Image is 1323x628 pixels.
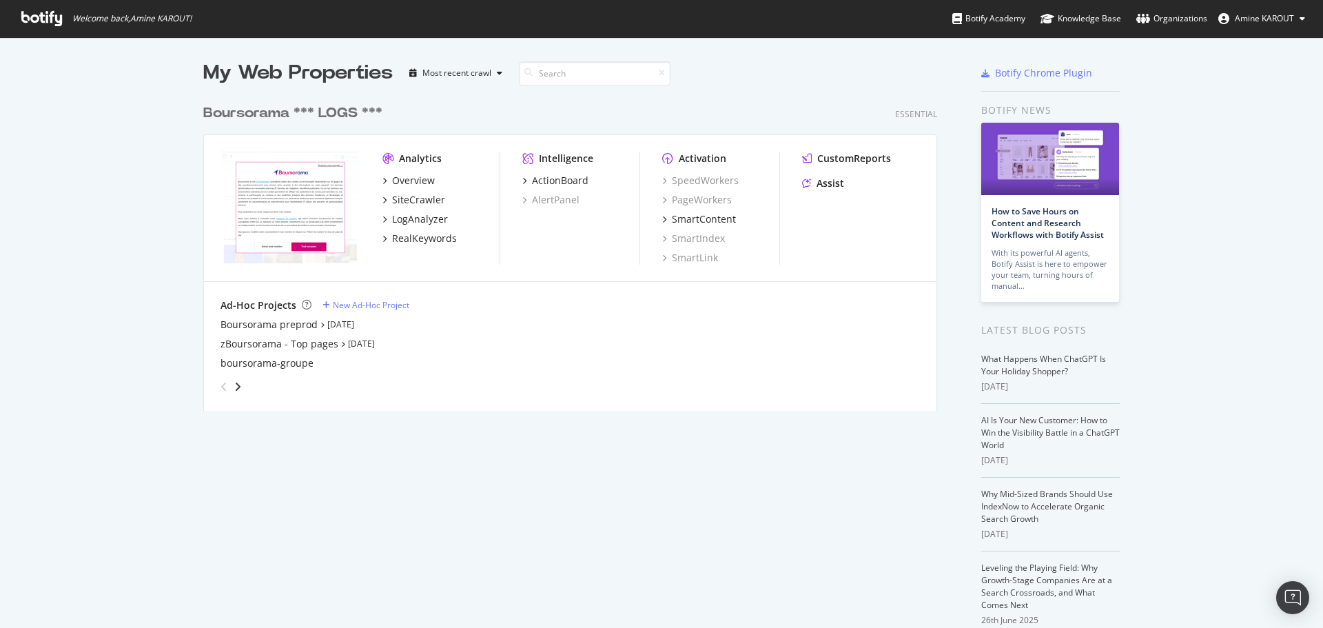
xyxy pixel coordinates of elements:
a: CustomReports [802,152,891,165]
div: Botify Academy [952,12,1025,26]
a: What Happens When ChatGPT Is Your Holiday Shopper? [981,353,1106,377]
span: Amine KAROUT [1235,12,1294,24]
a: Why Mid-Sized Brands Should Use IndexNow to Accelerate Organic Search Growth [981,488,1113,525]
a: Overview [382,174,435,188]
div: Overview [392,174,435,188]
div: angle-left [215,376,233,398]
div: Knowledge Base [1040,12,1121,26]
div: Botify Chrome Plugin [995,66,1092,80]
a: How to Save Hours on Content and Research Workflows with Botify Assist [992,205,1104,241]
div: Ad-Hoc Projects [220,298,296,312]
div: Essential [895,108,937,120]
button: Amine KAROUT [1207,8,1316,30]
div: New Ad-Hoc Project [333,299,409,311]
div: [DATE] [981,381,1120,393]
div: [DATE] [981,528,1120,540]
a: Assist [802,176,844,190]
div: angle-right [233,380,243,394]
div: My Web Properties [203,59,393,87]
div: 26th June 2025 [981,614,1120,627]
div: grid [203,87,948,411]
a: LogAnalyzer [382,212,448,226]
div: Activation [679,152,726,165]
a: SiteCrawler [382,193,445,207]
a: [DATE] [348,338,375,350]
div: LogAnalyzer [392,212,448,226]
a: zBoursorama - Top pages [220,337,338,351]
a: ActionBoard [522,174,588,188]
a: PageWorkers [662,193,732,207]
a: SmartLink [662,251,718,265]
div: Botify news [981,103,1120,118]
a: [DATE] [327,318,354,330]
a: Boursorama preprod [220,318,318,332]
div: SiteCrawler [392,193,445,207]
div: Most recent crawl [422,69,491,77]
a: boursorama-groupe [220,356,314,370]
a: Botify Chrome Plugin [981,66,1092,80]
div: Latest Blog Posts [981,323,1120,338]
a: AI Is Your New Customer: How to Win the Visibility Battle in a ChatGPT World [981,414,1120,451]
div: ActionBoard [532,174,588,188]
a: New Ad-Hoc Project [322,299,409,311]
input: Search [519,61,670,85]
button: Most recent crawl [404,62,508,84]
a: SmartIndex [662,232,725,245]
div: Intelligence [539,152,593,165]
div: With its powerful AI agents, Botify Assist is here to empower your team, turning hours of manual… [992,247,1109,292]
div: Analytics [399,152,442,165]
div: Organizations [1136,12,1207,26]
a: Leveling the Playing Field: Why Growth-Stage Companies Are at a Search Crossroads, and What Comes... [981,562,1112,611]
a: RealKeywords [382,232,457,245]
div: Assist [817,176,844,190]
span: Welcome back, Amine KAROUT ! [72,13,192,24]
div: CustomReports [817,152,891,165]
div: SmartContent [672,212,736,226]
a: SmartContent [662,212,736,226]
img: boursorama.com [220,152,360,263]
div: [DATE] [981,454,1120,467]
a: AlertPanel [522,193,580,207]
a: SpeedWorkers [662,174,739,188]
img: How to Save Hours on Content and Research Workflows with Botify Assist [981,123,1119,195]
div: RealKeywords [392,232,457,245]
div: Open Intercom Messenger [1276,581,1309,614]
